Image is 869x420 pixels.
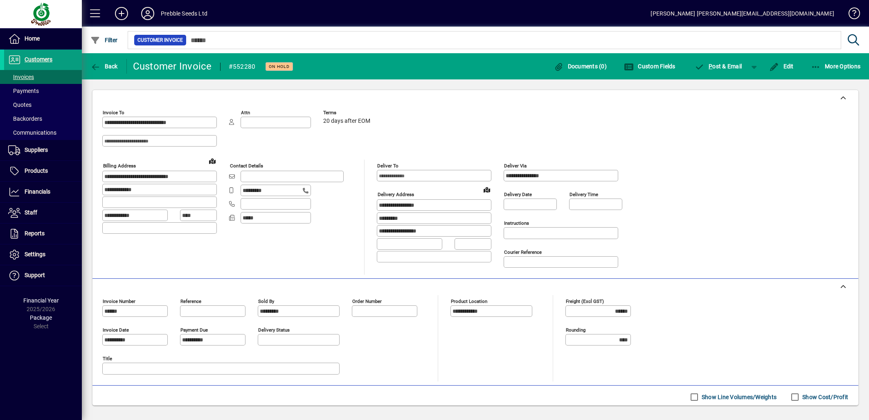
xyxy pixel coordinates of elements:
[8,74,34,80] span: Invoices
[8,102,32,108] span: Quotes
[767,59,796,74] button: Edit
[811,63,861,70] span: More Options
[8,88,39,94] span: Payments
[25,167,48,174] span: Products
[133,60,212,73] div: Customer Invoice
[4,182,82,202] a: Financials
[695,63,742,70] span: ost & Email
[180,327,208,333] mat-label: Payment due
[88,33,120,47] button: Filter
[352,298,382,304] mat-label: Order number
[258,327,290,333] mat-label: Delivery status
[377,163,398,169] mat-label: Deliver To
[90,37,118,43] span: Filter
[504,192,532,197] mat-label: Delivery date
[258,298,274,304] mat-label: Sold by
[8,129,56,136] span: Communications
[4,112,82,126] a: Backorders
[25,251,45,257] span: Settings
[103,356,112,361] mat-label: Title
[88,59,120,74] button: Back
[4,29,82,49] a: Home
[451,298,487,304] mat-label: Product location
[269,64,290,69] span: On hold
[23,297,59,304] span: Financial Year
[700,393,777,401] label: Show Line Volumes/Weights
[25,147,48,153] span: Suppliers
[504,220,529,226] mat-label: Instructions
[4,203,82,223] a: Staff
[108,6,135,21] button: Add
[4,84,82,98] a: Payments
[103,327,129,333] mat-label: Invoice date
[709,63,712,70] span: P
[554,63,607,70] span: Documents (0)
[842,2,859,28] a: Knowledge Base
[8,115,42,122] span: Backorders
[30,314,52,321] span: Package
[82,59,127,74] app-page-header-button: Back
[566,327,585,333] mat-label: Rounding
[180,298,201,304] mat-label: Reference
[4,161,82,181] a: Products
[25,209,37,216] span: Staff
[137,36,183,44] span: Customer Invoice
[90,63,118,70] span: Back
[801,393,848,401] label: Show Cost/Profit
[4,265,82,286] a: Support
[103,298,135,304] mat-label: Invoice number
[25,272,45,278] span: Support
[624,63,675,70] span: Custom Fields
[480,183,493,196] a: View on map
[103,110,124,115] mat-label: Invoice To
[651,7,834,20] div: [PERSON_NAME] [PERSON_NAME][EMAIL_ADDRESS][DOMAIN_NAME]
[504,249,542,255] mat-label: Courier Reference
[566,298,604,304] mat-label: Freight (excl GST)
[206,154,219,167] a: View on map
[504,163,527,169] mat-label: Deliver via
[323,110,372,115] span: Terms
[809,59,863,74] button: More Options
[135,6,161,21] button: Profile
[161,7,207,20] div: Prebble Seeds Ltd
[4,224,82,244] a: Reports
[229,60,256,73] div: #552280
[4,140,82,160] a: Suppliers
[25,35,40,42] span: Home
[4,126,82,140] a: Communications
[241,110,250,115] mat-label: Attn
[691,59,746,74] button: Post & Email
[4,244,82,265] a: Settings
[570,192,598,197] mat-label: Delivery time
[552,59,609,74] button: Documents (0)
[25,230,45,237] span: Reports
[769,63,794,70] span: Edit
[4,70,82,84] a: Invoices
[25,56,52,63] span: Customers
[323,118,370,124] span: 20 days after EOM
[622,59,678,74] button: Custom Fields
[25,188,50,195] span: Financials
[4,98,82,112] a: Quotes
